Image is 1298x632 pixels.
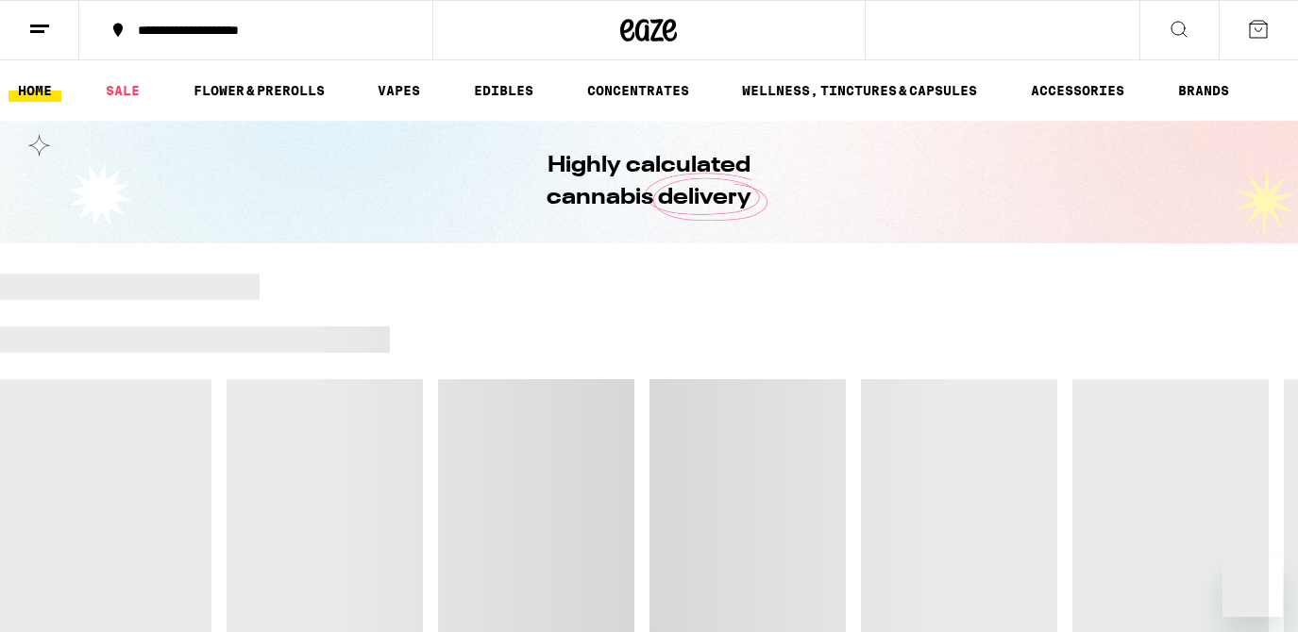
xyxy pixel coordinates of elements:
a: VAPES [368,79,430,102]
a: WELLNESS, TINCTURES & CAPSULES [733,79,986,102]
iframe: Button to launch messaging window [1222,557,1283,617]
a: EDIBLES [464,79,543,102]
a: CONCENTRATES [578,79,699,102]
a: SALE [96,79,149,102]
a: FLOWER & PREROLLS [184,79,334,102]
h1: Highly calculated cannabis delivery [494,150,805,214]
a: HOME [8,79,61,102]
a: BRANDS [1169,79,1239,102]
a: ACCESSORIES [1021,79,1134,102]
